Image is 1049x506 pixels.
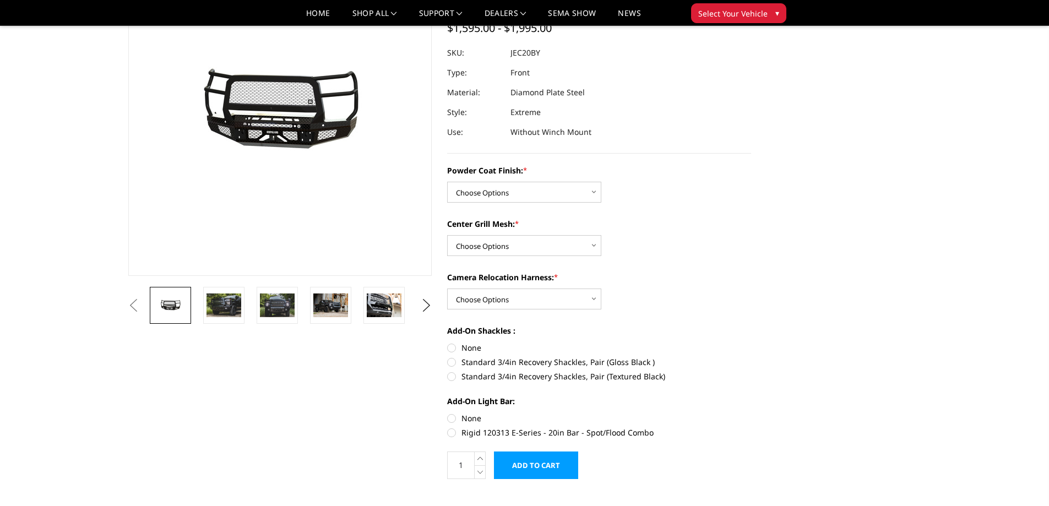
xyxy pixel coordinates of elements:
span: ▾ [775,7,779,19]
span: Select Your Vehicle [698,8,768,19]
label: Center Grill Mesh: [447,218,751,230]
a: SEMA Show [548,9,596,25]
dd: JEC20BY [510,43,540,63]
dt: Material: [447,83,502,102]
label: None [447,342,751,353]
label: None [447,412,751,424]
label: Standard 3/4in Recovery Shackles, Pair (Gloss Black ) [447,356,751,368]
button: Previous [126,297,142,314]
label: Rigid 120313 E-Series - 20in Bar - Spot/Flood Combo [447,427,751,438]
dt: Style: [447,102,502,122]
a: News [618,9,640,25]
a: Home [306,9,330,25]
button: Next [418,297,434,314]
iframe: Chat Widget [994,453,1049,506]
img: 2020-2023 Chevrolet Silverado 2500-3500 - FT Series - Extreme Front Bumper [260,293,295,317]
dd: Without Winch Mount [510,122,591,142]
img: 2020-2023 Chevrolet Silverado 2500-3500 - FT Series - Extreme Front Bumper [367,293,401,317]
span: $1,595.00 - $1,995.00 [447,20,552,35]
button: Select Your Vehicle [691,3,786,23]
label: Add-On Shackles : [447,325,751,336]
dt: SKU: [447,43,502,63]
dd: Diamond Plate Steel [510,83,585,102]
dd: Front [510,63,530,83]
img: 2020-2023 Chevrolet Silverado 2500-3500 - FT Series - Extreme Front Bumper [206,293,241,317]
label: Add-On Light Bar: [447,395,751,407]
dt: Use: [447,122,502,142]
dt: Type: [447,63,502,83]
dd: Extreme [510,102,541,122]
label: Camera Relocation Harness: [447,271,751,283]
label: Standard 3/4in Recovery Shackles, Pair (Textured Black) [447,371,751,382]
label: Powder Coat Finish: [447,165,751,176]
img: 2020-2023 Chevrolet Silverado 2500-3500 - FT Series - Extreme Front Bumper [313,293,348,317]
a: Support [419,9,463,25]
a: shop all [352,9,397,25]
a: Dealers [485,9,526,25]
input: Add to Cart [494,451,578,479]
